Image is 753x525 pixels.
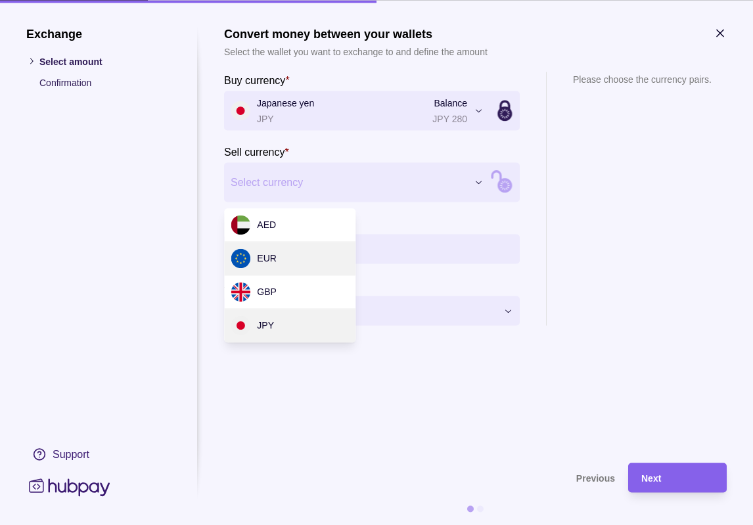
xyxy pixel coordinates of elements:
[257,320,274,331] span: JPY
[231,315,250,335] img: jp
[231,215,250,235] img: ae
[257,253,277,263] span: EUR
[257,286,277,297] span: GBP
[231,248,250,268] img: eu
[257,219,276,230] span: AED
[231,282,250,302] img: gb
